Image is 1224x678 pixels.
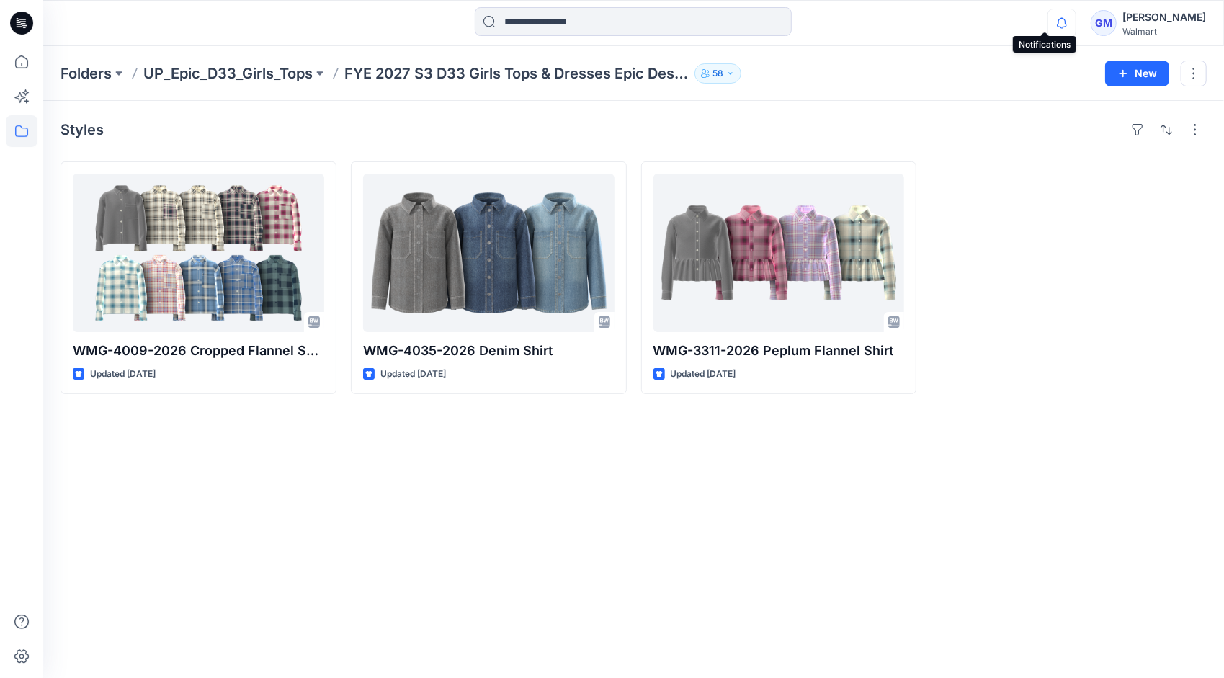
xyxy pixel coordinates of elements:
p: 58 [712,66,723,81]
button: 58 [694,63,741,84]
a: WMG-4035-2026 Denim Shirt [363,174,615,332]
p: WMG-4035-2026 Denim Shirt [363,341,615,361]
p: WMG-4009-2026 Cropped Flannel Shirt [73,341,324,361]
div: [PERSON_NAME] [1122,9,1206,26]
p: FYE 2027 S3 D33 Girls Tops & Dresses Epic Design [344,63,689,84]
div: GM [1091,10,1117,36]
a: WMG-3311-2026 Peplum Flannel Shirt [653,174,905,332]
button: New [1105,61,1169,86]
a: Folders [61,63,112,84]
div: Walmart [1122,26,1206,37]
a: WMG-4009-2026 Cropped Flannel Shirt [73,174,324,332]
p: Updated [DATE] [380,367,446,382]
p: Updated [DATE] [671,367,736,382]
p: Updated [DATE] [90,367,156,382]
a: UP_Epic_D33_Girls_Tops [143,63,313,84]
h4: Styles [61,121,104,138]
p: WMG-3311-2026 Peplum Flannel Shirt [653,341,905,361]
